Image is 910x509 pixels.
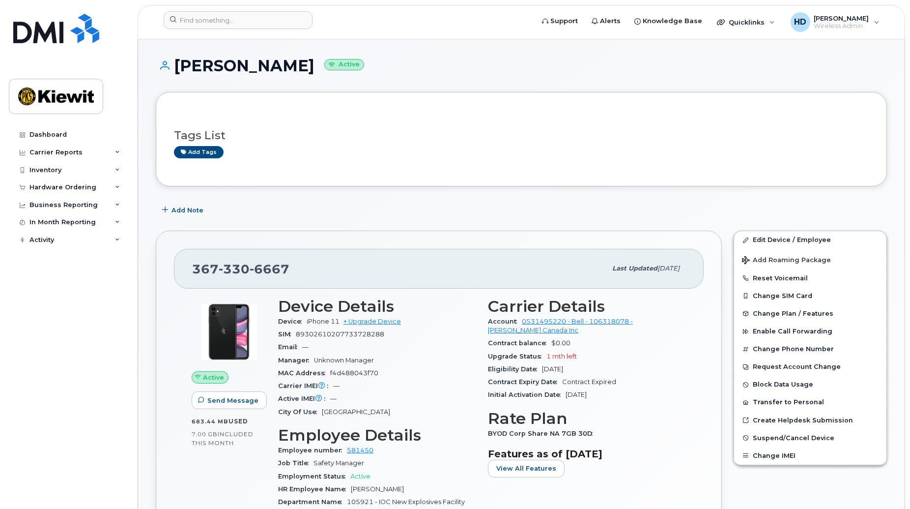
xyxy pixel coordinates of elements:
[734,249,886,269] button: Add Roaming Package
[488,378,562,386] span: Contract Expiry Date
[488,365,542,373] span: Eligibility Date
[562,378,616,386] span: Contract Expired
[207,396,258,405] span: Send Message
[657,265,680,272] span: [DATE]
[488,353,546,360] span: Upgrade Status
[171,206,203,215] span: Add Note
[330,369,378,377] span: f4d488043f70
[174,129,869,142] h3: Tags List
[278,485,351,493] span: HR Employee Name
[488,410,686,427] h3: Rate Plan
[734,376,886,393] button: Block Data Usage
[734,429,886,447] button: Suspend/Cancel Device
[278,298,476,315] h3: Device Details
[228,418,248,425] span: used
[753,328,832,335] span: Enable Call Forwarding
[734,287,886,305] button: Change SIM Card
[219,262,250,276] span: 330
[734,358,886,376] button: Request Account Change
[546,353,577,360] span: 1 mth left
[314,357,374,364] span: Unknown Manager
[192,430,254,447] span: included this month
[343,318,401,325] a: + Upgrade Device
[156,57,887,74] h1: [PERSON_NAME]
[199,302,258,361] img: iPhone_11.jpg
[278,395,330,402] span: Active IMEI
[278,369,330,377] span: MAC Address
[192,418,228,425] span: 683.44 MB
[753,310,833,317] span: Change Plan / Features
[350,473,370,480] span: Active
[302,343,309,351] span: —
[734,393,886,411] button: Transfer to Personal
[313,459,364,467] span: Safety Manager
[347,447,373,454] a: 581450
[551,339,570,347] span: $0.00
[867,466,903,502] iframe: Messenger Launcher
[566,391,587,398] span: [DATE]
[753,434,834,442] span: Suspend/Cancel Device
[542,365,563,373] span: [DATE]
[278,498,347,506] span: Department Name
[278,447,347,454] span: Employee number
[324,59,364,70] small: Active
[156,201,212,219] button: Add Note
[192,391,267,409] button: Send Message
[278,330,296,338] span: SIM
[333,382,340,389] span: —
[488,391,566,398] span: Initial Activation Date
[734,305,886,323] button: Change Plan / Features
[278,382,333,389] span: Carrier IMEI
[278,343,302,351] span: Email
[278,408,322,416] span: City Of Use
[612,265,657,272] span: Last updated
[330,395,337,402] span: —
[734,340,886,358] button: Change Phone Number
[192,262,289,276] span: 367
[734,412,886,429] a: Create Helpdesk Submission
[347,498,465,506] span: 105921 - IOC New Explosives Facility
[488,339,551,347] span: Contract balance
[322,408,390,416] span: [GEOGRAPHIC_DATA]
[734,231,886,249] a: Edit Device / Employee
[278,473,350,480] span: Employment Status
[351,485,404,493] span: [PERSON_NAME]
[496,464,556,473] span: View All Features
[278,426,476,444] h3: Employee Details
[174,146,224,158] a: Add tags
[307,318,340,325] span: iPhone 11
[278,318,307,325] span: Device
[488,318,522,325] span: Account
[488,460,565,478] button: View All Features
[203,373,224,382] span: Active
[488,430,597,437] span: BYOD Corp Share NA 7GB 30D
[192,431,218,438] span: 7.00 GB
[488,298,686,315] h3: Carrier Details
[488,448,686,460] h3: Features as of [DATE]
[742,256,831,266] span: Add Roaming Package
[734,269,886,287] button: Reset Voicemail
[250,262,289,276] span: 6667
[278,459,313,467] span: Job Title
[278,357,314,364] span: Manager
[296,330,384,338] span: 89302610207733728288
[488,318,633,334] a: 0531495220 - Bell - 106318078 - [PERSON_NAME] Canada Inc
[734,447,886,465] button: Change IMEI
[734,323,886,340] button: Enable Call Forwarding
